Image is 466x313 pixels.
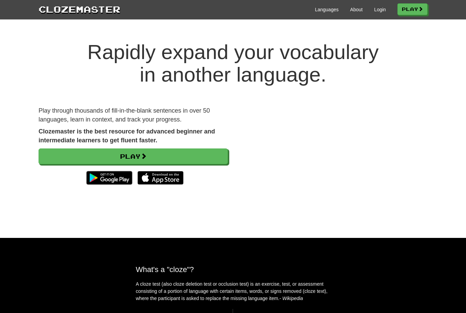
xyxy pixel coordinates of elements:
a: Play [397,3,427,15]
a: Login [374,6,386,13]
img: Download_on_the_App_Store_Badge_US-UK_135x40-25178aeef6eb6b83b96f5f2d004eda3bffbb37122de64afbaef7... [137,171,184,185]
a: About [350,6,363,13]
em: - Wikipedia [279,296,303,301]
a: Play [39,148,228,164]
p: Play through thousands of fill-in-the-blank sentences in over 50 languages, learn in context, and... [39,106,228,124]
p: A cloze test (also cloze deletion test or occlusion test) is an exercise, test, or assessment con... [136,281,330,302]
h2: What's a "cloze"? [136,265,330,274]
a: Languages [315,6,338,13]
strong: Clozemaster is the best resource for advanced beginner and intermediate learners to get fluent fa... [39,128,215,144]
a: Clozemaster [39,3,120,15]
img: Get it on Google Play [83,168,136,188]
